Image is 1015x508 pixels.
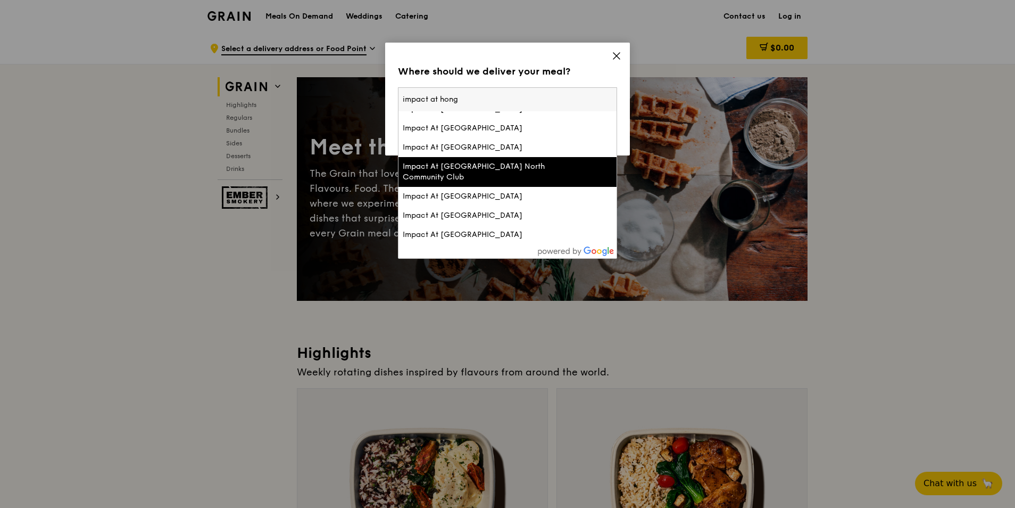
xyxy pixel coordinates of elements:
img: powered-by-google.60e8a832.png [538,247,614,256]
div: Impact At [GEOGRAPHIC_DATA] [403,230,560,240]
div: Impact At [GEOGRAPHIC_DATA] [403,123,560,134]
div: Impact At [GEOGRAPHIC_DATA] [403,210,560,221]
div: Impact At [GEOGRAPHIC_DATA] North Community Club [403,161,560,183]
div: Where should we deliver your meal? [398,64,617,79]
div: Impact At [GEOGRAPHIC_DATA] [403,142,560,153]
div: Impact At [GEOGRAPHIC_DATA] [403,191,560,202]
